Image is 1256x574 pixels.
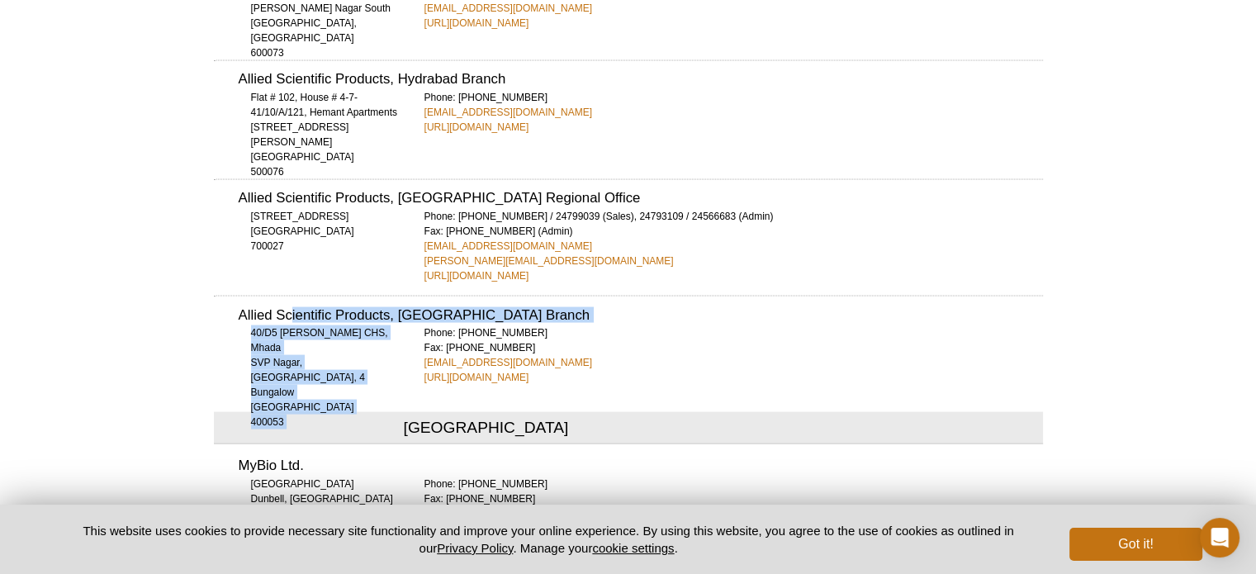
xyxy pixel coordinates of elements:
h2: [GEOGRAPHIC_DATA] [214,412,1043,444]
a: [EMAIL_ADDRESS][DOMAIN_NAME] [424,355,592,370]
h3: MyBio Ltd. [239,459,1043,473]
a: [EMAIL_ADDRESS][DOMAIN_NAME] [424,105,592,120]
div: [GEOGRAPHIC_DATA] Dunbell, [GEOGRAPHIC_DATA] [239,477,404,506]
a: [EMAIL_ADDRESS][DOMAIN_NAME][PERSON_NAME][EMAIL_ADDRESS][DOMAIN_NAME] [424,239,674,268]
div: [STREET_ADDRESS] [GEOGRAPHIC_DATA] 700027 [239,209,404,254]
div: Phone: [PHONE_NUMBER] Fax: [PHONE_NUMBER] [424,325,1043,385]
a: [URL][DOMAIN_NAME] [424,120,529,135]
div: Phone: [PHONE_NUMBER] Fax: [PHONE_NUMBER] [424,477,1043,536]
a: [URL][DOMAIN_NAME] [424,268,529,283]
a: [URL][DOMAIN_NAME] [424,370,529,385]
div: 40/D5 [PERSON_NAME] CHS, Mhada SVP Nagar, [GEOGRAPHIC_DATA], 4 Bungalow [GEOGRAPHIC_DATA] 400053 [239,325,404,429]
h3: Allied Scientific Products, [GEOGRAPHIC_DATA] Branch [239,309,1043,323]
div: Flat # 102, House # 4-7-41/10/A/121, Hemant Apartments [STREET_ADDRESS][PERSON_NAME] [GEOGRAPHIC_... [239,90,404,179]
h3: Allied Scientific Products, Hydrabad Branch [239,73,1043,87]
div: Phone: [PHONE_NUMBER] / 24799039 (Sales), 24793109 / 24566683 (Admin) Fax: [PHONE_NUMBER] (Admin) [424,209,1043,283]
button: Got it! [1069,528,1201,561]
a: Privacy Policy [437,541,513,555]
div: Open Intercom Messenger [1200,518,1239,557]
h3: Allied Scientific Products, [GEOGRAPHIC_DATA] Regional Office [239,192,1043,206]
div: Phone: [PHONE_NUMBER] [424,90,1043,135]
button: cookie settings [592,541,674,555]
p: This website uses cookies to provide necessary site functionality and improve your online experie... [55,522,1043,557]
a: [URL][DOMAIN_NAME] [424,16,529,31]
a: [EMAIL_ADDRESS][DOMAIN_NAME] [424,1,592,16]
